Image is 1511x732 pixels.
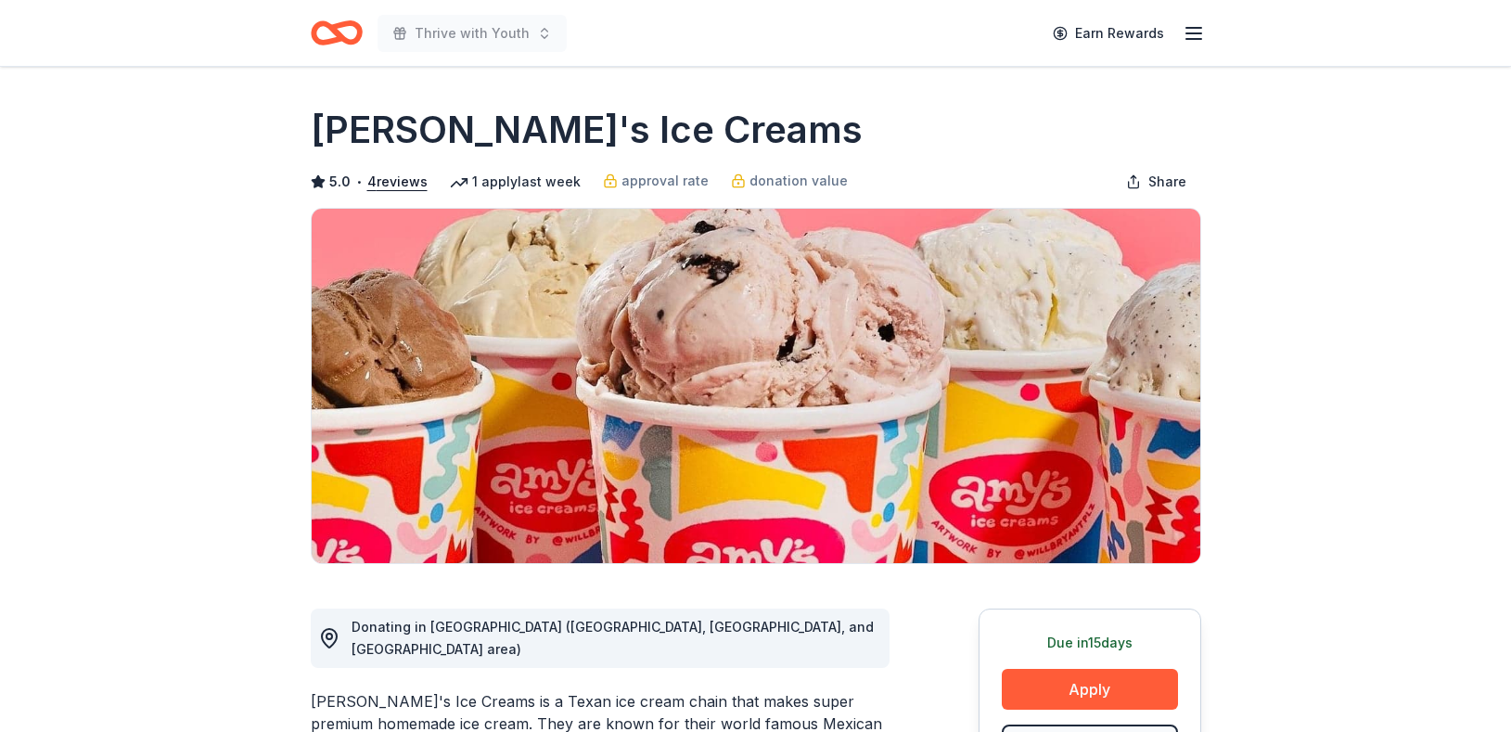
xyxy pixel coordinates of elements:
[1111,163,1201,200] button: Share
[1148,171,1186,193] span: Share
[329,171,351,193] span: 5.0
[731,170,848,192] a: donation value
[1002,632,1178,654] div: Due in 15 days
[415,22,530,45] span: Thrive with Youth
[450,171,581,193] div: 1 apply last week
[621,170,709,192] span: approval rate
[312,209,1200,563] img: Image for Amy's Ice Creams
[603,170,709,192] a: approval rate
[1002,669,1178,710] button: Apply
[355,174,362,189] span: •
[311,11,363,55] a: Home
[749,170,848,192] span: donation value
[352,619,874,657] span: Donating in [GEOGRAPHIC_DATA] ([GEOGRAPHIC_DATA], [GEOGRAPHIC_DATA], and [GEOGRAPHIC_DATA] area)
[1042,17,1175,50] a: Earn Rewards
[367,171,428,193] button: 4reviews
[378,15,567,52] button: Thrive with Youth
[311,104,863,156] h1: [PERSON_NAME]'s Ice Creams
